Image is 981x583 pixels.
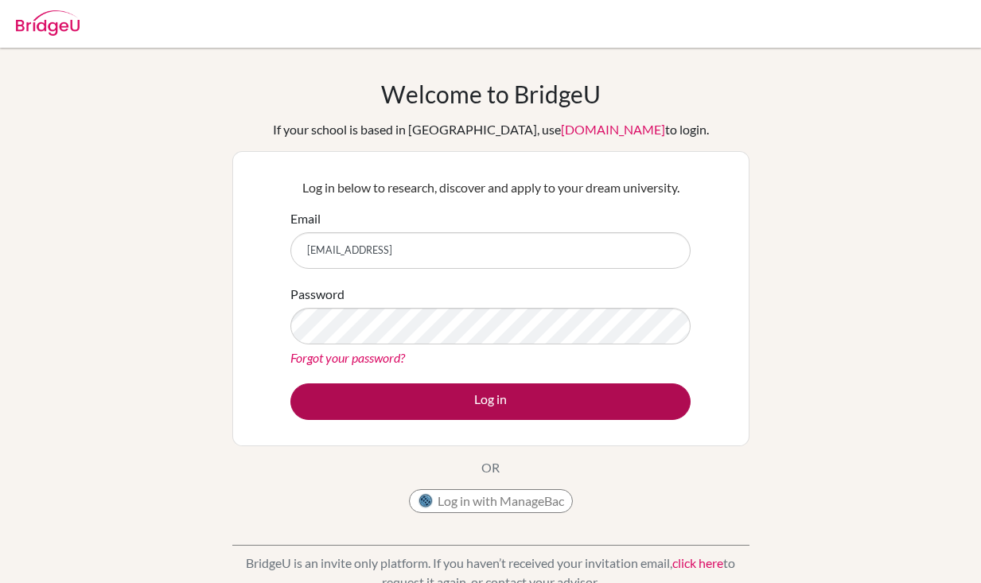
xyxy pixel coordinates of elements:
[481,458,500,477] p: OR
[273,120,709,139] div: If your school is based in [GEOGRAPHIC_DATA], use to login.
[672,555,723,570] a: click here
[409,489,573,513] button: Log in with ManageBac
[290,350,405,365] a: Forgot your password?
[561,122,665,137] a: [DOMAIN_NAME]
[381,80,601,108] h1: Welcome to BridgeU
[290,178,691,197] p: Log in below to research, discover and apply to your dream university.
[16,10,80,36] img: Bridge-U
[290,209,321,228] label: Email
[290,285,345,304] label: Password
[290,383,691,420] button: Log in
